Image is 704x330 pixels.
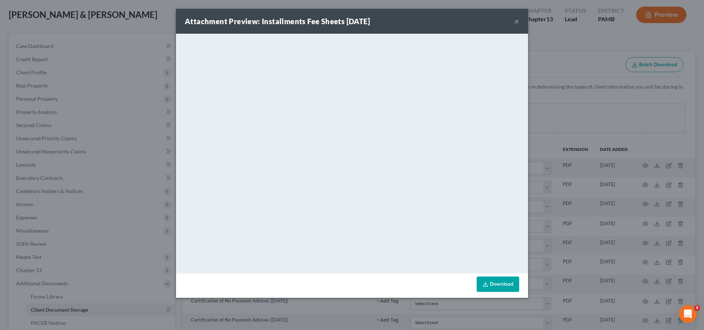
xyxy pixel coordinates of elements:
span: 3 [694,305,700,311]
strong: Attachment Preview: Installments Fee Sheets [DATE] [185,17,370,26]
a: Download [477,277,519,292]
button: × [514,17,519,26]
iframe: Intercom live chat [679,305,697,323]
iframe: <object ng-attr-data='[URL][DOMAIN_NAME]' type='application/pdf' width='100%' height='650px'></ob... [176,34,528,272]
